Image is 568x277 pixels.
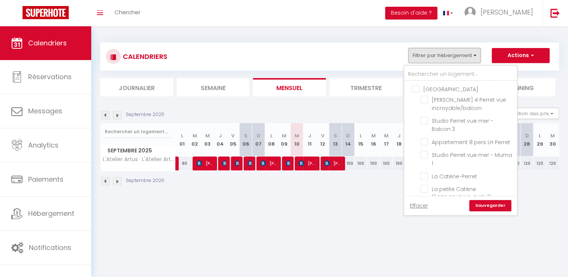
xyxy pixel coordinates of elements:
button: Filtrer par hébergement [408,48,481,63]
span: [PERSON_NAME] [247,156,252,170]
div: 100 [354,157,367,170]
abbr: L [360,132,362,139]
abbr: L [181,132,183,139]
span: [PERSON_NAME] [298,156,315,170]
div: 100 [367,157,380,170]
li: Mensuel [253,78,326,96]
th: 30 [546,123,559,157]
div: 80 [176,157,188,170]
input: Rechercher un logement... [105,125,171,138]
input: Rechercher un logement... [404,68,517,81]
span: Hébergement [28,209,74,218]
abbr: S [334,132,337,139]
div: 100 [380,157,393,170]
button: Actions [492,48,550,63]
th: 04 [214,123,227,157]
th: 14 [342,123,354,157]
span: Paiements [28,175,63,184]
span: La petite Catène ([GEOGRAPHIC_DATA]) [432,185,491,201]
button: Besoin d'aide ? [385,7,437,20]
abbr: M [282,132,286,139]
span: L'Atelier Artus · L'Atelier Artus 2 pers. avec parking [102,157,177,162]
img: Super Booking [23,6,69,19]
abbr: L [539,132,541,139]
span: Notifications [29,243,71,252]
div: Filtrer par hébergement [404,65,518,216]
abbr: D [257,132,261,139]
span: Analytics [28,140,59,150]
img: logout [550,8,560,18]
span: Studio Perret vue mer - Muma 1 [432,151,512,167]
h3: CALENDRIERS [121,48,167,65]
span: Manon Want [235,156,239,170]
th: 05 [227,123,240,157]
span: Studio Perret vue mer - Balcon 3 [432,117,493,133]
th: 16 [367,123,380,157]
a: Effacer [410,202,428,210]
div: 100 [393,157,405,170]
abbr: D [346,132,350,139]
abbr: V [231,132,235,139]
li: Trimestre [330,78,402,96]
abbr: M [371,132,376,139]
span: Calendriers [28,38,67,48]
p: Septembre 2025 [126,111,164,118]
span: [PERSON_NAME] 4 Perret vue incroyable/balcon [432,96,506,112]
abbr: V [321,132,324,139]
span: [PERSON_NAME] [196,156,213,170]
abbr: J [398,132,401,139]
th: 01 [176,123,188,157]
button: Ouvrir le widget de chat LiveChat [6,3,29,26]
abbr: M [384,132,389,139]
abbr: J [219,132,222,139]
th: 10 [291,123,303,157]
a: [PERSON_NAME] [176,157,179,171]
abbr: L [270,132,273,139]
th: 11 [303,123,316,157]
abbr: M [550,132,555,139]
th: 17 [380,123,393,157]
div: 120 [533,157,546,170]
th: 06 [240,123,252,157]
span: Réservations [28,72,72,81]
li: Planning [482,78,555,96]
th: 09 [278,123,291,157]
div: 120 [546,157,559,170]
span: Chercher [115,8,140,16]
abbr: M [205,132,210,139]
abbr: M [193,132,197,139]
span: [PERSON_NAME] [286,156,290,170]
button: Gestion des prix [503,108,559,119]
span: [PERSON_NAME] [481,8,533,17]
span: [PERSON_NAME] [222,156,226,170]
th: 03 [201,123,214,157]
p: Septembre 2025 [126,177,164,184]
span: Septembre 2025 [101,145,175,156]
th: 28 [521,123,533,157]
th: 15 [354,123,367,157]
th: 07 [252,123,265,157]
abbr: D [525,132,529,139]
li: Journalier [100,78,173,96]
th: 12 [316,123,329,157]
div: Notification de nouveau message [21,1,30,10]
abbr: S [244,132,247,139]
li: Semaine [177,78,250,96]
th: 18 [393,123,405,157]
div: 100 [342,157,354,170]
img: ... [464,7,476,18]
span: [PERSON_NAME] [260,156,277,170]
span: Messages [28,106,62,116]
div: 120 [521,157,533,170]
a: Sauvegarder [469,200,511,211]
span: [PERSON_NAME] [324,156,341,170]
th: 08 [265,123,278,157]
th: 29 [533,123,546,157]
th: 13 [329,123,342,157]
th: 02 [188,123,201,157]
abbr: M [295,132,299,139]
abbr: J [308,132,311,139]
